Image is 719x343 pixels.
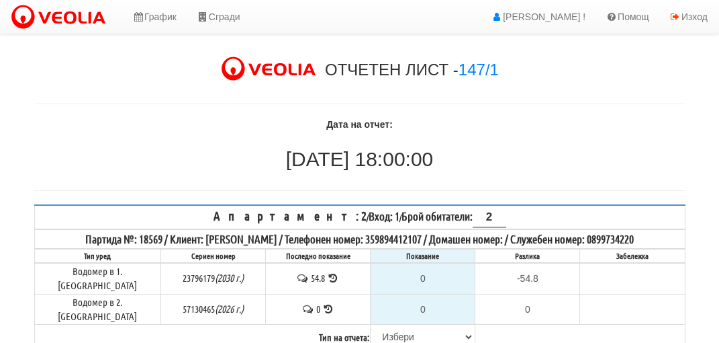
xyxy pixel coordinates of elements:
th: Последно показание [266,249,371,263]
span: История на забележките [301,303,316,315]
span: Вход: 1 [369,209,399,223]
label: Дата на отчет: [326,118,393,131]
th: Разлика [475,249,580,263]
span: Брой обитатели: [401,209,506,223]
img: VeoliaLogo.png [10,3,112,32]
a: 147/1 [459,61,499,79]
td: Водомер в 1.[GEOGRAPHIC_DATA] [34,263,161,294]
span: 54.8 [311,272,325,284]
td: 23796179 [161,263,266,294]
span: Апартамент: 2 [213,208,367,223]
h3: ОТЧЕТЕН ЛИСТ - [325,61,499,79]
th: Тип уред [34,249,161,263]
i: Метрологична годност до 2030г. [215,272,244,284]
h2: [DATE] 18:00:00 [34,148,685,170]
th: Забележка [580,249,685,263]
span: История на показанията [322,303,335,315]
div: Партида №: 18569 / Клиент: [PERSON_NAME] / Телефонен номер: 359894412107 / Домашен номер: / Служе... [36,231,684,247]
span: История на забележките [296,272,311,284]
td: 57130465 [161,294,266,325]
th: / / [34,205,685,229]
th: Показание [371,249,475,263]
td: Водомер в 2.[GEOGRAPHIC_DATA] [34,294,161,325]
b: Тип на отчета: [319,331,369,343]
i: Метрологична годност до 2026г. [215,303,244,315]
img: VeoliaLogo.png [220,55,322,83]
th: Сериен номер [161,249,266,263]
span: История на показанията [327,272,340,284]
span: 0 [316,303,320,315]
